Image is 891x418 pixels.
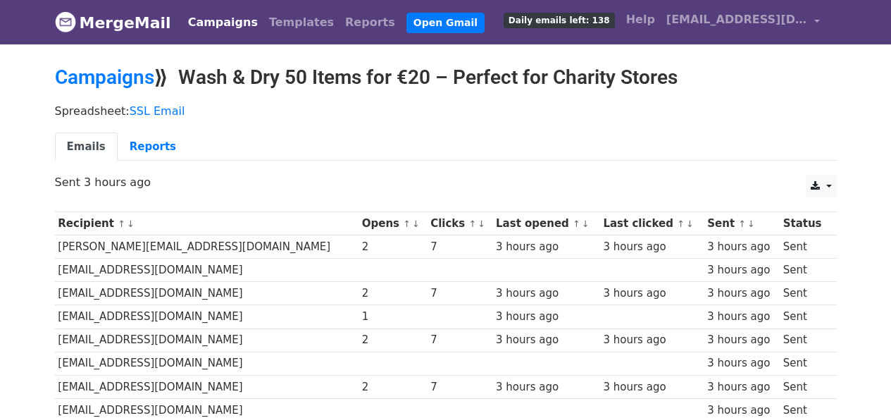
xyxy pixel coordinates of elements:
[362,239,424,255] div: 2
[738,219,746,229] a: ↑
[362,309,424,325] div: 1
[478,219,485,229] a: ↓
[780,259,829,282] td: Sent
[427,212,492,235] th: Clicks
[55,259,359,282] td: [EMAIL_ADDRESS][DOMAIN_NAME]
[496,309,597,325] div: 3 hours ago
[661,6,825,39] a: [EMAIL_ADDRESS][DOMAIN_NAME]
[118,219,125,229] a: ↑
[406,13,485,33] a: Open Gmail
[403,219,411,229] a: ↑
[362,285,424,302] div: 2
[55,352,359,375] td: [EMAIL_ADDRESS][DOMAIN_NAME]
[55,175,837,190] p: Sent 3 hours ago
[666,11,807,28] span: [EMAIL_ADDRESS][DOMAIN_NAME]
[677,219,685,229] a: ↑
[263,8,339,37] a: Templates
[496,285,597,302] div: 3 hours ago
[707,309,776,325] div: 3 hours ago
[707,379,776,395] div: 3 hours ago
[55,133,118,161] a: Emails
[55,235,359,259] td: [PERSON_NAME][EMAIL_ADDRESS][DOMAIN_NAME]
[130,104,185,118] a: SSL Email
[707,262,776,278] div: 3 hours ago
[686,219,694,229] a: ↓
[780,235,829,259] td: Sent
[780,328,829,352] td: Sent
[118,133,188,161] a: Reports
[496,239,597,255] div: 3 hours ago
[496,379,597,395] div: 3 hours ago
[182,8,263,37] a: Campaigns
[468,219,476,229] a: ↑
[780,305,829,328] td: Sent
[504,13,615,28] span: Daily emails left: 138
[747,219,755,229] a: ↓
[55,66,837,90] h2: ⟫ Wash & Dry 50 Items for €20 – Perfect for Charity Stores
[707,355,776,371] div: 3 hours ago
[582,219,590,229] a: ↓
[362,332,424,348] div: 2
[55,8,171,37] a: MergeMail
[55,212,359,235] th: Recipient
[498,6,621,34] a: Daily emails left: 138
[704,212,779,235] th: Sent
[55,305,359,328] td: [EMAIL_ADDRESS][DOMAIN_NAME]
[707,239,776,255] div: 3 hours ago
[55,104,837,118] p: Spreadsheet:
[55,375,359,398] td: [EMAIL_ADDRESS][DOMAIN_NAME]
[362,379,424,395] div: 2
[707,285,776,302] div: 3 hours ago
[707,332,776,348] div: 3 hours ago
[55,66,154,89] a: Campaigns
[603,332,700,348] div: 3 hours ago
[573,219,580,229] a: ↑
[496,332,597,348] div: 3 hours ago
[430,332,489,348] div: 7
[603,379,700,395] div: 3 hours ago
[603,285,700,302] div: 3 hours ago
[412,219,420,229] a: ↓
[430,285,489,302] div: 7
[430,379,489,395] div: 7
[55,328,359,352] td: [EMAIL_ADDRESS][DOMAIN_NAME]
[127,219,135,229] a: ↓
[359,212,427,235] th: Opens
[603,239,700,255] div: 3 hours ago
[621,6,661,34] a: Help
[780,212,829,235] th: Status
[780,282,829,305] td: Sent
[780,375,829,398] td: Sent
[55,11,76,32] img: MergeMail logo
[600,212,704,235] th: Last clicked
[339,8,401,37] a: Reports
[780,352,829,375] td: Sent
[492,212,599,235] th: Last opened
[430,239,489,255] div: 7
[55,282,359,305] td: [EMAIL_ADDRESS][DOMAIN_NAME]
